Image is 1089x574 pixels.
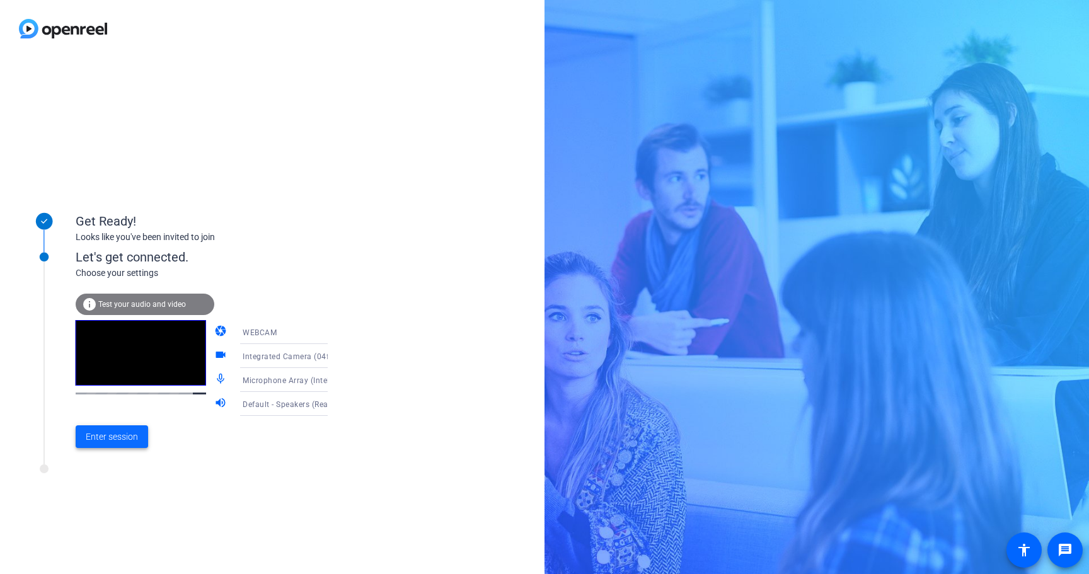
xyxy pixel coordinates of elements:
[76,425,148,448] button: Enter session
[76,267,354,280] div: Choose your settings
[243,375,522,385] span: Microphone Array (Intel® Smart Sound Technology for Digital Microphones)
[1017,542,1032,558] mat-icon: accessibility
[243,351,358,361] span: Integrated Camera (04f2:b750)
[214,396,229,411] mat-icon: volume_up
[1057,542,1073,558] mat-icon: message
[243,328,277,337] span: WEBCAM
[82,297,97,312] mat-icon: info
[214,372,229,387] mat-icon: mic_none
[76,212,328,231] div: Get Ready!
[86,430,138,444] span: Enter session
[98,300,186,309] span: Test your audio and video
[243,399,379,409] span: Default - Speakers (Realtek(R) Audio)
[214,324,229,340] mat-icon: camera
[214,348,229,364] mat-icon: videocam
[76,248,354,267] div: Let's get connected.
[76,231,328,244] div: Looks like you've been invited to join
